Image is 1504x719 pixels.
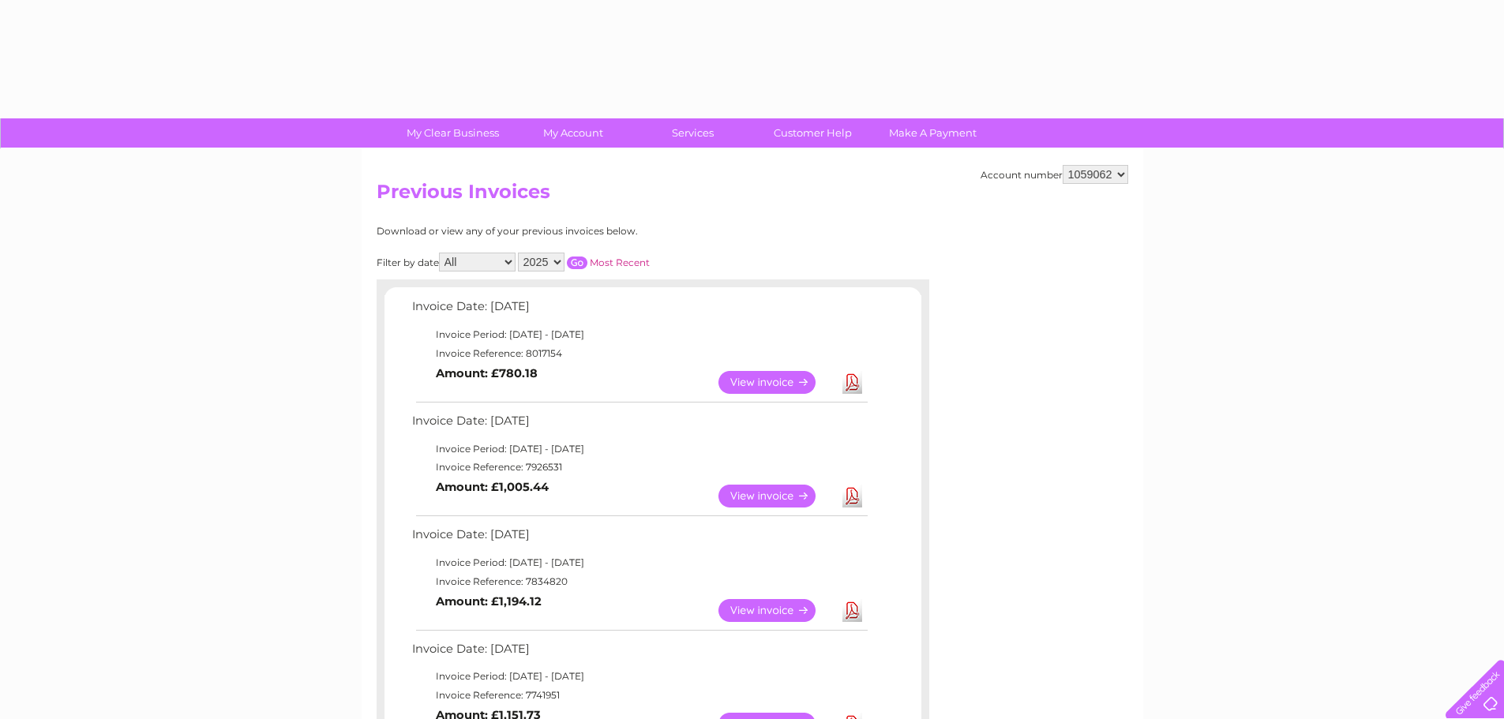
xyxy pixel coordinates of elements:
[842,599,862,622] a: Download
[408,325,870,344] td: Invoice Period: [DATE] - [DATE]
[436,480,549,494] b: Amount: £1,005.44
[377,226,791,237] div: Download or view any of your previous invoices below.
[408,410,870,440] td: Invoice Date: [DATE]
[388,118,518,148] a: My Clear Business
[408,524,870,553] td: Invoice Date: [DATE]
[408,667,870,686] td: Invoice Period: [DATE] - [DATE]
[436,594,542,609] b: Amount: £1,194.12
[508,118,638,148] a: My Account
[436,366,538,380] b: Amount: £780.18
[628,118,758,148] a: Services
[408,686,870,705] td: Invoice Reference: 7741951
[408,458,870,477] td: Invoice Reference: 7926531
[408,572,870,591] td: Invoice Reference: 7834820
[408,296,870,325] td: Invoice Date: [DATE]
[408,440,870,459] td: Invoice Period: [DATE] - [DATE]
[408,344,870,363] td: Invoice Reference: 8017154
[377,253,791,271] div: Filter by date
[408,638,870,668] td: Invoice Date: [DATE]
[590,257,650,268] a: Most Recent
[842,485,862,507] a: Download
[718,599,835,622] a: View
[718,371,835,394] a: View
[868,118,998,148] a: Make A Payment
[842,371,862,394] a: Download
[748,118,878,148] a: Customer Help
[408,553,870,572] td: Invoice Period: [DATE] - [DATE]
[377,181,1128,211] h2: Previous Invoices
[718,485,835,507] a: View
[981,165,1128,184] div: Account number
